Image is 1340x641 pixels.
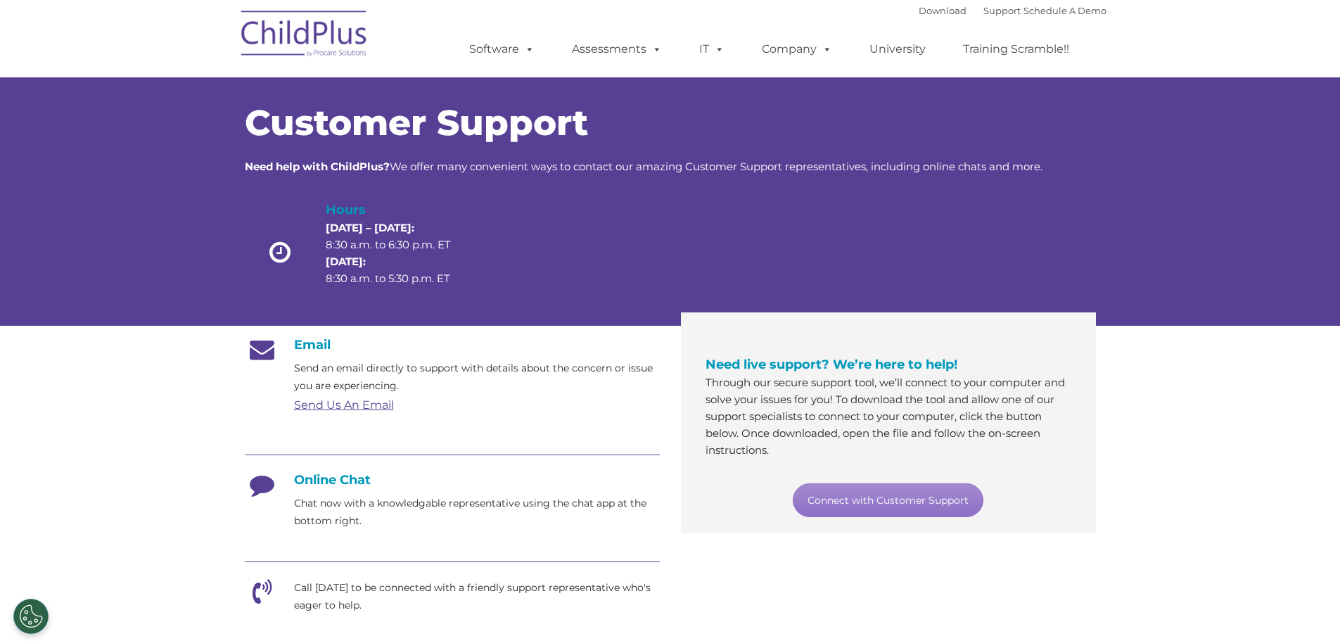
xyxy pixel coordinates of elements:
span: Customer Support [245,101,588,144]
a: University [855,35,940,63]
span: We offer many convenient ways to contact our amazing Customer Support representatives, including ... [245,160,1042,173]
a: IT [685,35,739,63]
p: Chat now with a knowledgable representative using the chat app at the bottom right. [294,495,660,530]
a: Support [983,5,1021,16]
p: Through our secure support tool, we’ll connect to your computer and solve your issues for you! To... [706,374,1071,459]
a: Company [748,35,846,63]
a: Assessments [558,35,676,63]
p: Send an email directly to support with details about the concern or issue you are experiencing. [294,360,660,395]
font: | [919,5,1106,16]
button: Cookies Settings [13,599,49,634]
a: Download [919,5,966,16]
p: 8:30 a.m. to 6:30 p.m. ET 8:30 a.m. to 5:30 p.m. ET [326,220,475,287]
h4: Email [245,337,660,353]
strong: Need help with ChildPlus? [245,160,390,173]
a: Connect with Customer Support [793,483,983,517]
a: Training Scramble!! [949,35,1083,63]
span: Need live support? We’re here to help! [706,357,957,372]
h4: Hours [326,200,475,220]
strong: [DATE] – [DATE]: [326,221,414,234]
a: Send Us An Email [294,398,394,412]
img: ChildPlus by Procare Solutions [234,1,375,71]
h4: Online Chat [245,472,660,488]
a: Schedule A Demo [1023,5,1106,16]
a: Software [455,35,549,63]
strong: [DATE]: [326,255,366,268]
p: Call [DATE] to be connected with a friendly support representative who's eager to help. [294,579,660,614]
